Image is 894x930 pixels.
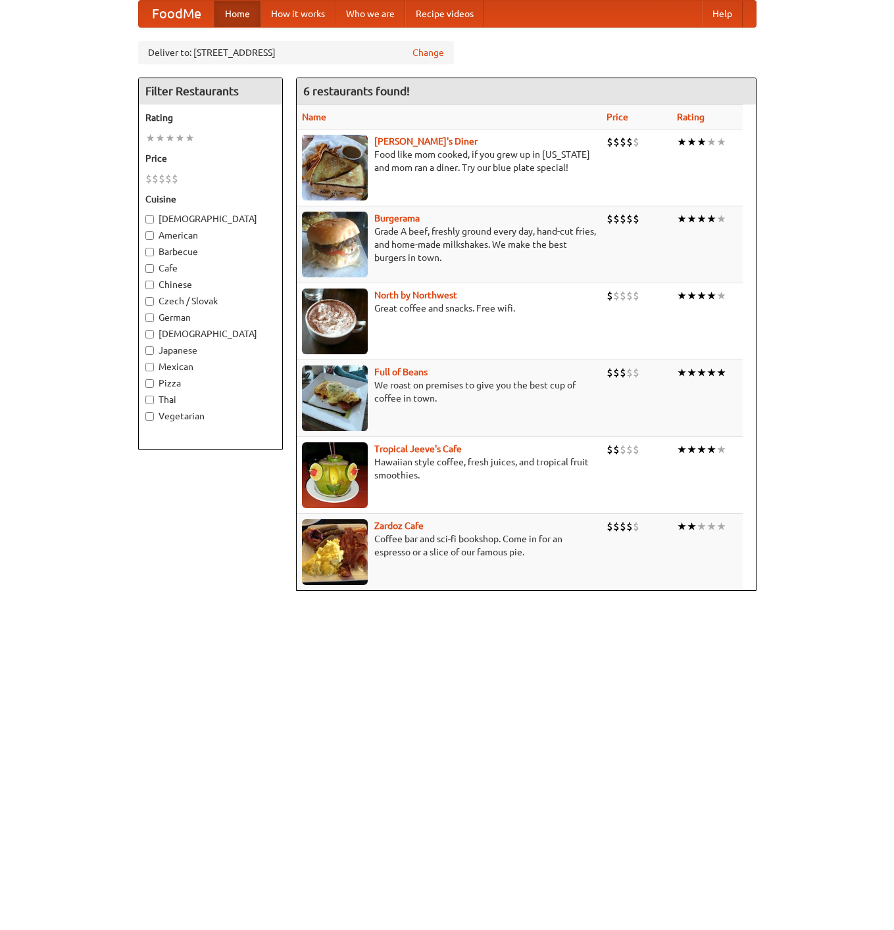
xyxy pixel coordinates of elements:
[145,245,276,258] label: Barbecue
[145,215,154,223] input: [DEMOGRAPHIC_DATA]
[152,172,159,186] li: $
[707,442,716,457] li: ★
[374,367,428,377] a: Full of Beans
[626,365,633,380] li: $
[687,135,697,149] li: ★
[633,365,639,380] li: $
[620,289,626,303] li: $
[716,365,726,380] li: ★
[687,212,697,226] li: ★
[697,442,707,457] li: ★
[677,442,687,457] li: ★
[374,521,424,531] b: Zardoz Cafe
[697,365,707,380] li: ★
[633,442,639,457] li: $
[145,193,276,206] h5: Cuisine
[165,131,175,145] li: ★
[145,172,152,186] li: $
[302,135,368,200] img: sallys.jpg
[687,289,697,303] li: ★
[677,212,687,226] li: ★
[620,135,626,149] li: $
[687,365,697,380] li: ★
[302,442,368,508] img: jeeves.jpg
[620,519,626,534] li: $
[613,442,620,457] li: $
[707,212,716,226] li: ★
[145,294,276,308] label: Czech / Slovak
[145,111,276,124] h5: Rating
[613,289,620,303] li: $
[374,290,457,300] a: North by Northwest
[677,112,705,122] a: Rating
[626,135,633,149] li: $
[145,363,154,371] input: Mexican
[633,135,639,149] li: $
[335,1,405,27] a: Who we are
[145,330,154,338] input: [DEMOGRAPHIC_DATA]
[405,1,484,27] a: Recipe videos
[145,412,154,421] input: Vegetarian
[613,135,620,149] li: $
[374,136,478,147] a: [PERSON_NAME]'s Diner
[302,379,596,405] p: We roast on premises to give you the best cup of coffee in town.
[145,264,154,273] input: Cafe
[302,519,368,585] img: zardoz.jpg
[613,519,620,534] li: $
[145,346,154,355] input: Japanese
[302,212,368,277] img: burgerama.jpg
[145,409,276,423] label: Vegetarian
[697,289,707,303] li: ★
[687,442,697,457] li: ★
[145,152,276,165] h5: Price
[716,289,726,303] li: ★
[626,442,633,457] li: $
[697,135,707,149] li: ★
[716,212,726,226] li: ★
[716,135,726,149] li: ★
[374,444,462,454] a: Tropical Jeeve's Cafe
[159,172,165,186] li: $
[633,212,639,226] li: $
[145,297,154,306] input: Czech / Slovak
[175,131,185,145] li: ★
[707,519,716,534] li: ★
[677,289,687,303] li: ★
[607,135,613,149] li: $
[707,135,716,149] li: ★
[697,519,707,534] li: ★
[677,365,687,380] li: ★
[607,519,613,534] li: $
[145,393,276,406] label: Thai
[145,344,276,357] label: Japanese
[302,455,596,482] p: Hawaiian style coffee, fresh juices, and tropical fruit smoothies.
[626,289,633,303] li: $
[707,365,716,380] li: ★
[165,172,172,186] li: $
[677,519,687,534] li: ★
[677,135,687,149] li: ★
[633,289,639,303] li: $
[607,212,613,226] li: $
[145,278,276,291] label: Chinese
[302,225,596,264] p: Grade A beef, freshly ground every day, hand-cut fries, and home-made milkshakes. We make the bes...
[412,46,444,59] a: Change
[620,365,626,380] li: $
[607,365,613,380] li: $
[145,229,276,242] label: American
[145,379,154,388] input: Pizza
[302,112,326,122] a: Name
[716,442,726,457] li: ★
[626,519,633,534] li: $
[145,231,154,240] input: American
[145,262,276,275] label: Cafe
[302,302,596,315] p: Great coffee and snacks. Free wifi.
[139,1,214,27] a: FoodMe
[707,289,716,303] li: ★
[145,314,154,322] input: German
[302,532,596,559] p: Coffee bar and sci-fi bookshop. Come in for an espresso or a slice of our famous pie.
[374,213,420,223] a: Burgerama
